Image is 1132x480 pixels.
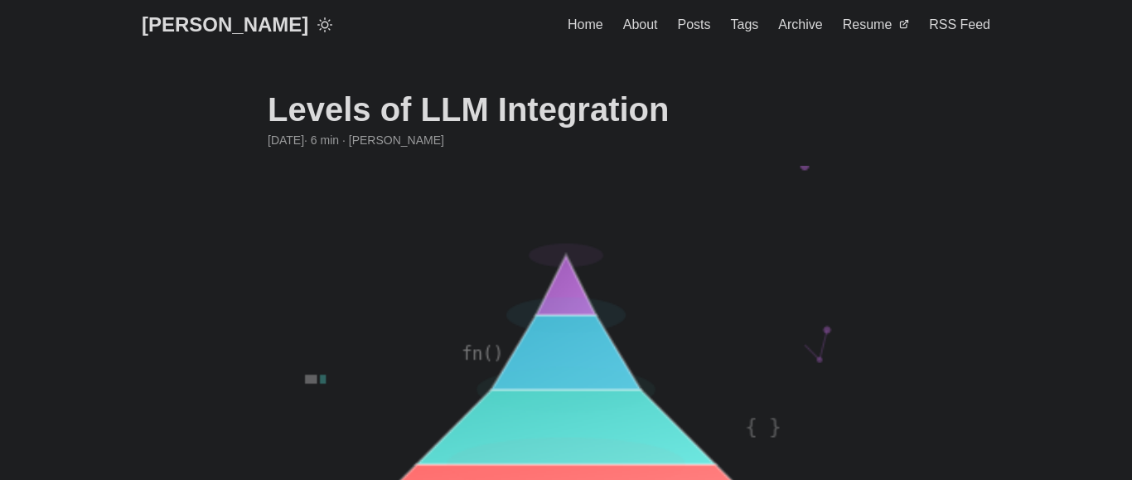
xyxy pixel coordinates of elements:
[268,131,864,149] div: · 6 min · [PERSON_NAME]
[778,17,822,32] span: Archive
[568,17,603,32] span: Home
[268,131,304,149] span: 2025-07-20 15:30:12 -0400 -0400
[731,17,759,32] span: Tags
[623,17,658,32] span: About
[843,17,893,32] span: Resume
[929,17,990,32] span: RSS Feed
[268,90,864,129] h1: Levels of LLM Integration
[678,17,711,32] span: Posts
